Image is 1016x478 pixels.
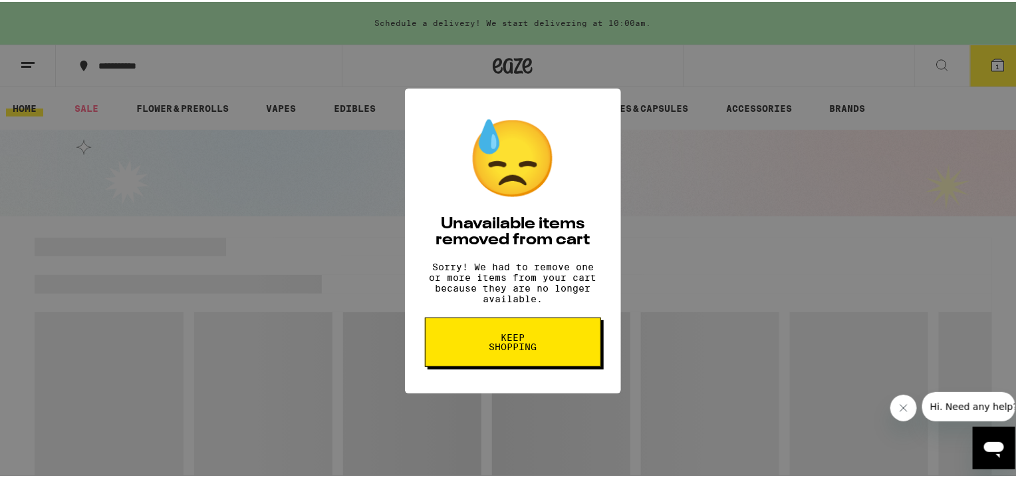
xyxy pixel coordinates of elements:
div: 😓 [467,113,560,201]
span: Keep Shopping [479,331,547,350]
button: Keep Shopping [425,316,601,365]
h2: Unavailable items removed from cart [425,214,601,246]
iframe: Close message [890,393,917,419]
span: Hi. Need any help? [8,9,96,20]
p: Sorry! We had to remove one or more items from your cart because they are no longer available. [425,260,601,302]
iframe: Message from company [922,390,1015,419]
iframe: Button to launch messaging window [973,425,1015,467]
